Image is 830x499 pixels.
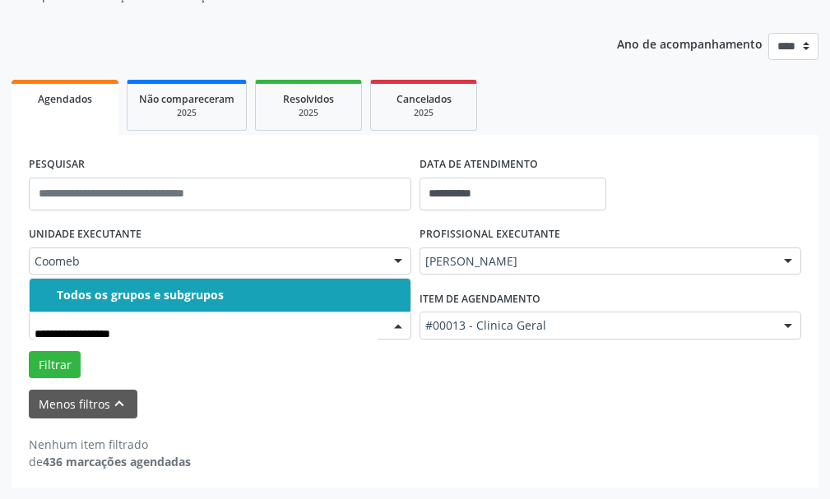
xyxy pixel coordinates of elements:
[425,317,768,334] span: #00013 - Clinica Geral
[35,253,378,270] span: Coomeb
[383,107,465,119] div: 2025
[29,453,191,470] div: de
[425,253,768,270] span: [PERSON_NAME]
[139,107,234,119] div: 2025
[396,92,452,106] span: Cancelados
[29,152,85,178] label: PESQUISAR
[420,222,560,247] label: PROFISSIONAL EXECUTANTE
[267,107,350,119] div: 2025
[57,289,401,302] div: Todos os grupos e subgrupos
[29,390,137,418] button: Menos filtroskeyboard_arrow_up
[283,92,334,106] span: Resolvidos
[29,222,141,247] label: UNIDADE EXECUTANTE
[29,351,81,379] button: Filtrar
[617,33,763,53] p: Ano de acompanhamento
[29,436,191,453] div: Nenhum item filtrado
[38,92,92,106] span: Agendados
[420,286,540,312] label: Item de agendamento
[43,454,191,469] strong: 436 marcações agendadas
[110,395,128,413] i: keyboard_arrow_up
[139,92,234,106] span: Não compareceram
[420,152,538,178] label: DATA DE ATENDIMENTO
